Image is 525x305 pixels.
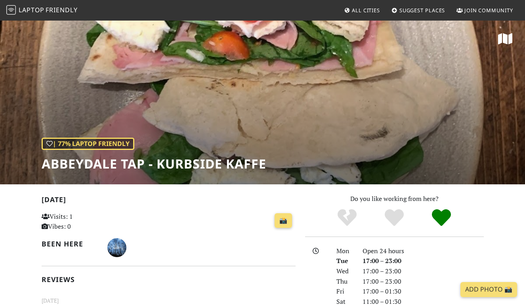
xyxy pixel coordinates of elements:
[358,246,489,256] div: Open 24 hours
[42,275,296,284] h2: Reviews
[418,208,465,228] div: Definitely!
[371,208,418,228] div: Yes
[332,266,358,277] div: Wed
[358,266,489,277] div: 17:00 – 23:00
[341,3,383,17] a: All Cities
[460,282,517,297] a: Add Photo 📸
[46,6,77,14] span: Friendly
[352,7,380,14] span: All Cities
[453,3,516,17] a: Join Community
[107,242,126,251] span: Karla KooK
[6,5,16,15] img: LaptopFriendly
[332,277,358,287] div: Thu
[388,3,449,17] a: Suggest Places
[332,246,358,256] div: Mon
[42,212,120,232] p: Visits: 1 Vibes: 0
[332,286,358,297] div: Fri
[399,7,445,14] span: Suggest Places
[275,213,292,228] a: 📸
[19,6,44,14] span: Laptop
[305,194,484,204] p: Do you like working from here?
[37,296,300,305] small: [DATE]
[42,156,266,171] h1: Abbeydale Tap - Kurbside Kaffe
[42,195,296,207] h2: [DATE]
[464,7,513,14] span: Join Community
[6,4,78,17] a: LaptopFriendly LaptopFriendly
[358,277,489,287] div: 17:00 – 23:00
[358,256,489,266] div: 17:00 – 23:00
[324,208,371,228] div: No
[332,256,358,266] div: Tue
[42,240,98,248] h2: Been here
[358,286,489,297] div: 17:00 – 01:30
[42,138,134,150] div: | 77% Laptop Friendly
[107,238,126,257] img: 3388-karla.jpg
